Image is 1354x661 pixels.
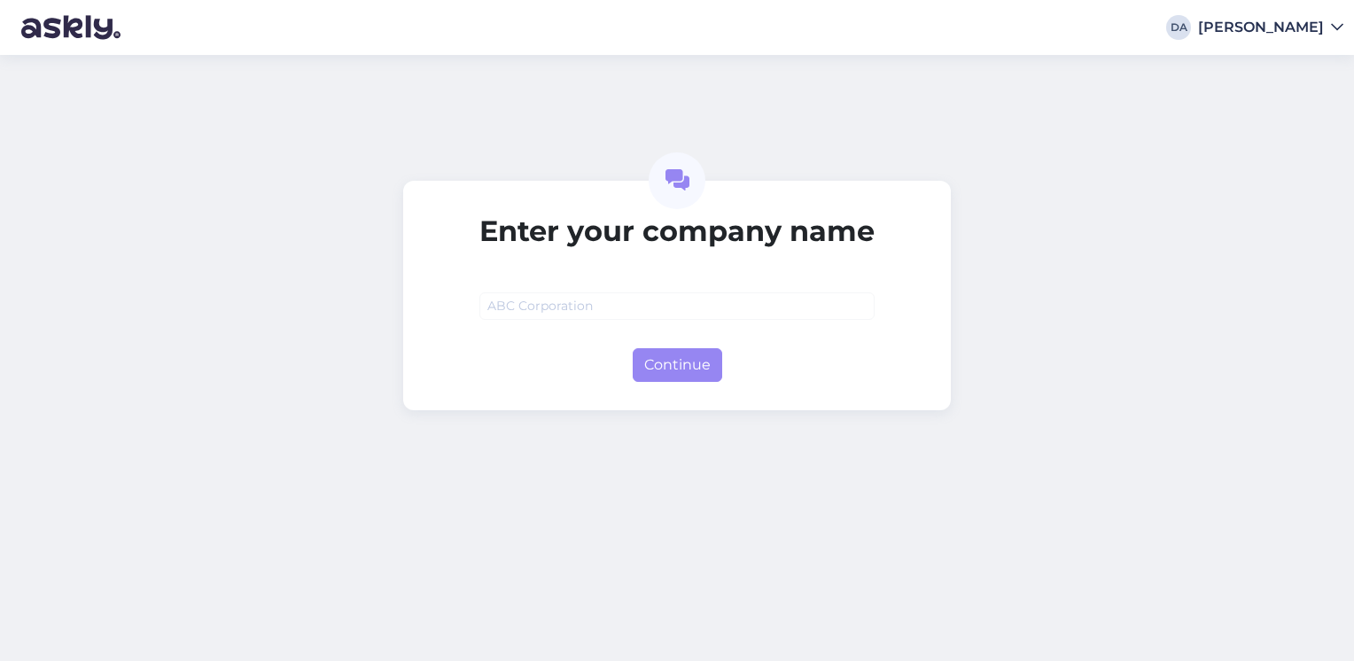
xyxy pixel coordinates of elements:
[479,292,875,320] input: ABC Corporation
[633,348,722,382] button: Continue
[479,214,875,248] h2: Enter your company name
[1198,20,1324,35] div: [PERSON_NAME]
[1198,20,1343,35] a: [PERSON_NAME]
[1166,15,1191,40] div: DA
